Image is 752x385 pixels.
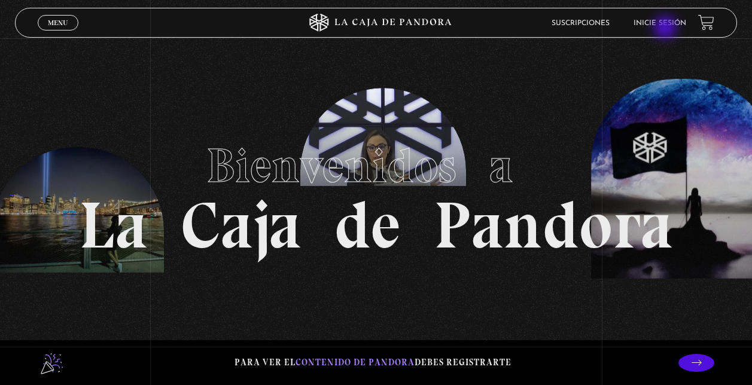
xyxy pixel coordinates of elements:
[235,355,512,371] p: Para ver el debes registrarte
[48,19,68,26] span: Menu
[634,20,686,27] a: Inicie sesión
[44,29,72,38] span: Cerrar
[79,127,673,258] h1: La Caja de Pandora
[296,357,415,368] span: contenido de Pandora
[552,20,610,27] a: Suscripciones
[698,14,714,30] a: View your shopping cart
[206,137,546,194] span: Bienvenidos a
